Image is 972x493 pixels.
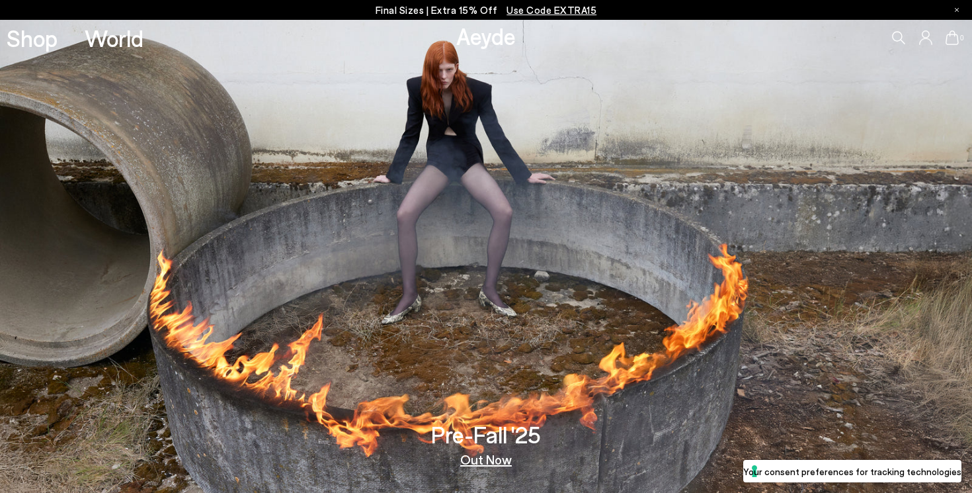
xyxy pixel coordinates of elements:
[376,2,597,19] p: Final Sizes | Extra 15% Off
[506,4,596,16] span: Navigate to /collections/ss25-final-sizes
[959,34,965,42] span: 0
[743,460,961,482] button: Your consent preferences for tracking technologies
[743,465,961,478] label: Your consent preferences for tracking technologies
[460,453,512,466] a: Out Now
[946,30,959,45] a: 0
[85,26,143,50] a: World
[7,26,58,50] a: Shop
[431,423,541,446] h3: Pre-Fall '25
[456,22,516,50] a: Aeyde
